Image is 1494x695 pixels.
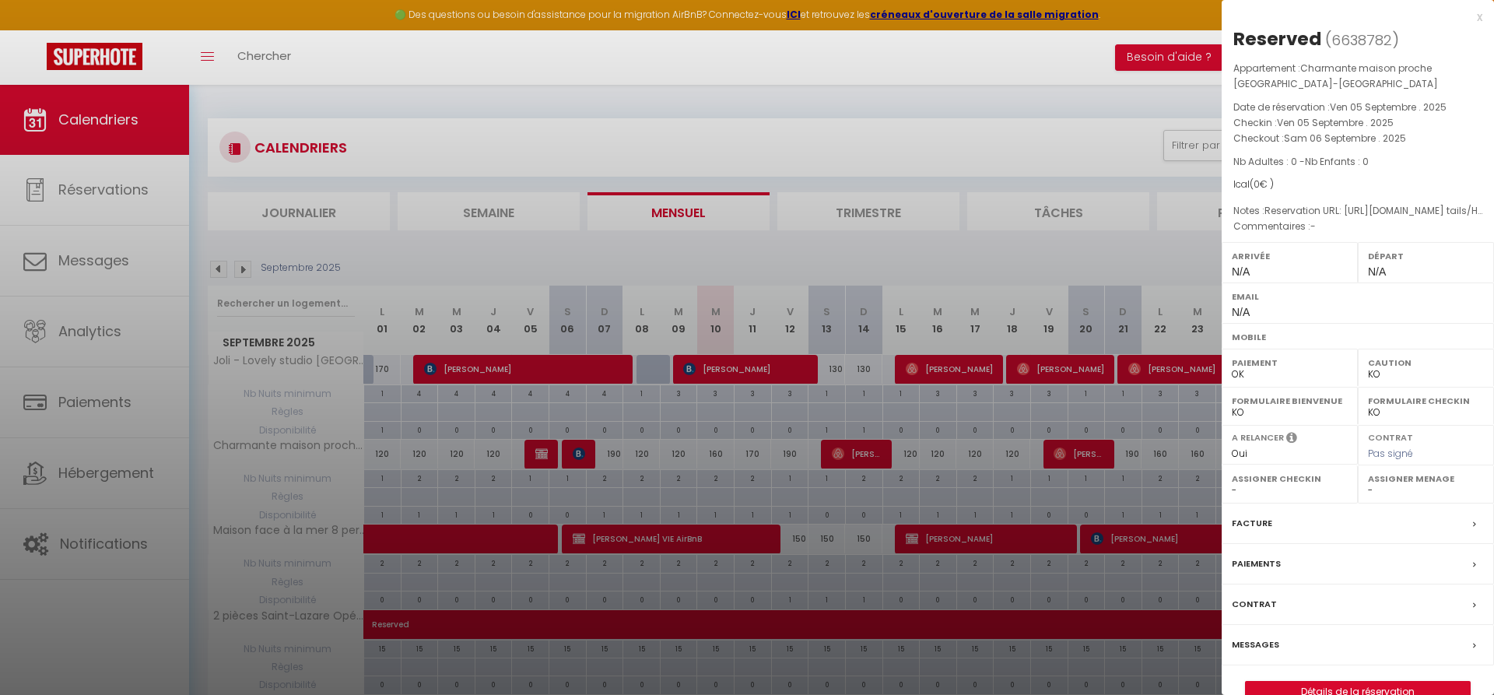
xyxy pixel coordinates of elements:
[1233,155,1369,168] span: Nb Adultes : 0 -
[1368,355,1484,370] label: Caution
[1284,132,1406,145] span: Sam 06 Septembre . 2025
[1368,431,1413,441] label: Contrat
[1233,26,1321,51] div: Reserved
[1233,61,1438,90] span: Charmante maison proche [GEOGRAPHIC_DATA]-[GEOGRAPHIC_DATA]
[1368,471,1484,486] label: Assigner Menage
[1232,306,1250,318] span: N/A
[1233,100,1482,115] p: Date de réservation :
[1233,131,1482,146] p: Checkout :
[1305,155,1369,168] span: Nb Enfants : 0
[1277,116,1394,129] span: Ven 05 Septembre . 2025
[1232,515,1272,532] label: Facture
[1232,637,1279,653] label: Messages
[1232,329,1484,345] label: Mobile
[1250,177,1274,191] span: ( € )
[1232,471,1348,486] label: Assigner Checkin
[1330,100,1447,114] span: Ven 05 Septembre . 2025
[1233,115,1482,131] p: Checkin :
[1232,248,1348,264] label: Arrivée
[1232,556,1281,572] label: Paiements
[1222,8,1482,26] div: x
[1368,248,1484,264] label: Départ
[1325,29,1399,51] span: ( )
[1233,203,1482,219] p: Notes :
[1232,265,1250,278] span: N/A
[1310,219,1316,233] span: -
[1368,447,1413,460] span: Pas signé
[1232,289,1484,304] label: Email
[1232,431,1284,444] label: A relancer
[1331,30,1392,50] span: 6638782
[1232,596,1277,613] label: Contrat
[1232,393,1348,409] label: Formulaire Bienvenue
[12,6,59,53] button: Ouvrir le widget de chat LiveChat
[1286,431,1297,448] i: Sélectionner OUI si vous souhaiter envoyer les séquences de messages post-checkout
[1232,355,1348,370] label: Paiement
[1233,61,1482,92] p: Appartement :
[1368,393,1484,409] label: Formulaire Checkin
[1368,265,1386,278] span: N/A
[1233,177,1482,192] div: Ical
[1254,177,1260,191] span: 0
[1233,219,1482,234] p: Commentaires :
